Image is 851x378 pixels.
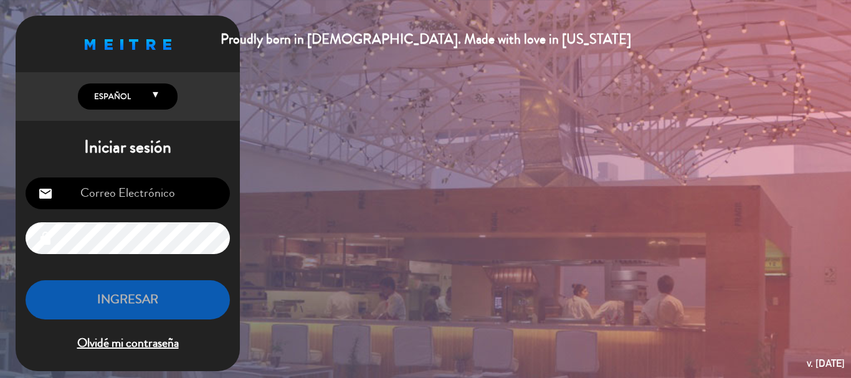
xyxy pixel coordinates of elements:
div: v. [DATE] [807,355,845,372]
i: email [38,186,53,201]
h1: Iniciar sesión [16,137,240,158]
span: Español [91,90,131,103]
span: Olvidé mi contraseña [26,333,230,354]
i: lock [38,231,53,246]
button: INGRESAR [26,280,230,319]
input: Correo Electrónico [26,177,230,209]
